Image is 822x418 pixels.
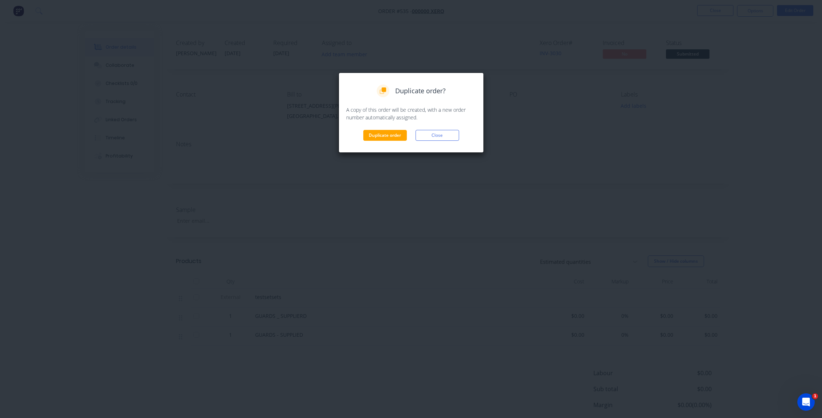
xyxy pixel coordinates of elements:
[346,106,476,121] p: A copy of this order will be created, with a new order number automatically assigned.
[416,130,459,141] button: Close
[363,130,407,141] button: Duplicate order
[395,86,446,96] span: Duplicate order?
[797,393,815,411] iframe: Intercom live chat
[812,393,818,399] span: 1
